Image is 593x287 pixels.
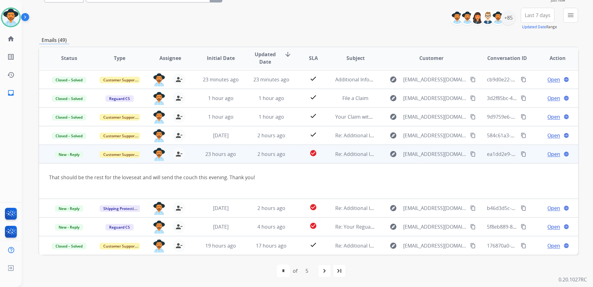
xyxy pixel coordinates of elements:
[207,54,235,62] span: Initial Date
[259,113,284,120] span: 1 hour ago
[487,76,580,83] span: cb9d0e22-6f5a-4270-87ad-13efd774f5d0
[547,204,560,212] span: Open
[7,53,15,61] mat-icon: list_alt
[564,205,569,211] mat-icon: language
[257,132,285,139] span: 2 hours ago
[335,205,397,212] span: Re: Additional Information
[208,95,234,102] span: 1 hour ago
[521,224,526,230] mat-icon: content_copy
[521,77,526,82] mat-icon: content_copy
[55,205,83,212] span: New - Reply
[100,243,140,249] span: Customer Support
[390,242,397,249] mat-icon: explore
[213,223,229,230] span: [DATE]
[521,95,526,101] mat-icon: content_copy
[403,76,467,83] span: [EMAIL_ADDRESS][DOMAIN_NAME]
[310,112,317,120] mat-icon: check
[559,276,587,283] p: 0.20.1027RC
[470,205,476,211] mat-icon: content_copy
[521,133,526,138] mat-icon: content_copy
[390,223,397,230] mat-icon: explore
[52,114,86,121] span: Closed – Solved
[251,51,279,66] span: Updated Date
[336,267,343,275] mat-icon: last_page
[175,223,183,230] mat-icon: person_remove
[335,151,416,157] span: Re: Additional Information Needed
[470,224,476,230] mat-icon: content_copy
[100,114,140,121] span: Customer Support
[301,265,313,277] div: 5
[52,133,86,139] span: Closed – Solved
[284,51,292,58] mat-icon: arrow_downward
[153,73,165,86] img: agent-avatar
[213,205,229,212] span: [DATE]
[390,204,397,212] mat-icon: explore
[153,111,165,124] img: agent-avatar
[49,174,467,181] div: That should be the rest for the loveseat and will send the couch this evening. Thank you!
[487,223,583,230] span: 5f8eb889-8d80-412d-bde7-b67c98e34196
[390,150,397,158] mat-icon: explore
[522,25,546,30] button: Updated Date
[310,131,317,138] mat-icon: check
[105,95,134,102] span: Reguard CS
[547,150,560,158] span: Open
[390,113,397,121] mat-icon: explore
[7,71,15,79] mat-icon: history
[175,113,183,121] mat-icon: person_remove
[487,95,579,102] span: 3d2f85bc-4023-4483-890a-d6e0ef32f874
[564,114,569,120] mat-icon: language
[522,24,557,30] span: Range
[159,54,181,62] span: Assignee
[257,223,285,230] span: 4 hours ago
[346,54,365,62] span: Subject
[153,239,165,253] img: agent-avatar
[105,224,134,230] span: Reguard CS
[547,113,560,121] span: Open
[310,241,317,248] mat-icon: check
[61,54,77,62] span: Status
[470,243,476,248] mat-icon: content_copy
[525,14,551,16] span: Last 7 days
[100,151,140,158] span: Customer Support
[52,243,86,249] span: Closed – Solved
[55,151,83,158] span: New - Reply
[487,132,581,139] span: 584c61a3-3747-4180-a418-16f73ab11a3c
[487,151,583,157] span: ea1dd2e9-405e-4c01-b1ab-a4a7571a40ee
[403,113,467,121] span: [EMAIL_ADDRESS][DOMAIN_NAME]
[175,242,183,249] mat-icon: person_remove
[419,54,444,62] span: Customer
[487,242,582,249] span: 176870a0-1425-4ab5-b0c5-51c636bc921e
[2,9,20,26] img: avatar
[487,205,581,212] span: b46d3d5c-a364-4ba1-ad3f-a66ec8f205ae
[521,205,526,211] mat-icon: content_copy
[403,94,467,102] span: [EMAIL_ADDRESS][DOMAIN_NAME]
[175,94,183,102] mat-icon: person_remove
[257,151,285,157] span: 2 hours ago
[205,242,236,249] span: 19 hours ago
[257,205,285,212] span: 2 hours ago
[310,203,317,211] mat-icon: check_circle
[403,132,467,139] span: [EMAIL_ADDRESS][DOMAIN_NAME]
[547,242,560,249] span: Open
[390,132,397,139] mat-icon: explore
[259,95,284,102] span: 1 hour ago
[521,243,526,248] mat-icon: content_copy
[175,132,183,139] mat-icon: person_remove
[564,151,569,157] mat-icon: language
[100,77,140,83] span: Customer Support
[153,129,165,142] img: agent-avatar
[470,95,476,101] mat-icon: content_copy
[335,223,390,230] span: Re: Your Reguard Claim
[487,54,527,62] span: Conversation ID
[335,242,416,249] span: Re: Additional Information Needed
[470,77,476,82] mat-icon: content_copy
[175,150,183,158] mat-icon: person_remove
[310,93,317,101] mat-icon: check
[521,151,526,157] mat-icon: content_copy
[213,132,229,139] span: [DATE]
[335,113,389,120] span: Your Claim with Extend
[390,76,397,83] mat-icon: explore
[7,89,15,97] mat-icon: inbox
[567,11,574,19] mat-icon: menu
[547,223,560,230] span: Open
